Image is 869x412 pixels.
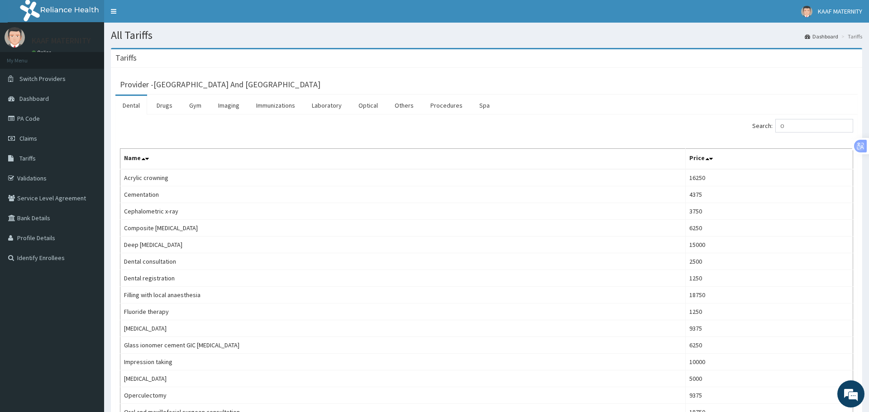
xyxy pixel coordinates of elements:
[685,237,853,253] td: 15000
[17,45,37,68] img: d_794563401_company_1708531726252_794563401
[5,27,25,47] img: User Image
[685,370,853,387] td: 5000
[752,119,853,133] label: Search:
[685,337,853,354] td: 6250
[32,49,53,56] a: Online
[211,96,247,115] a: Imaging
[115,54,137,62] h3: Tariffs
[249,96,302,115] a: Immunizations
[120,270,686,287] td: Dental registration
[685,354,853,370] td: 10000
[120,220,686,237] td: Composite [MEDICAL_DATA]
[182,96,209,115] a: Gym
[818,7,862,15] span: KAAF MATERNITY
[685,303,853,320] td: 1250
[32,37,91,45] p: KAAF MATERNITY
[111,29,862,41] h1: All Tariffs
[120,303,686,320] td: Fluoride therapy
[120,320,686,337] td: [MEDICAL_DATA]
[685,186,853,203] td: 4375
[472,96,497,115] a: Spa
[120,287,686,303] td: Filling with local anaesthesia
[19,75,66,83] span: Switch Providers
[19,154,36,162] span: Tariffs
[120,370,686,387] td: [MEDICAL_DATA]
[387,96,421,115] a: Others
[120,253,686,270] td: Dental consultation
[120,169,686,186] td: Acrylic crowning
[839,33,862,40] li: Tariffs
[120,186,686,203] td: Cementation
[685,203,853,220] td: 3750
[423,96,470,115] a: Procedures
[351,96,385,115] a: Optical
[19,95,49,103] span: Dashboard
[805,33,838,40] a: Dashboard
[305,96,349,115] a: Laboratory
[120,237,686,253] td: Deep [MEDICAL_DATA]
[685,387,853,404] td: 9375
[775,119,853,133] input: Search:
[685,320,853,337] td: 9375
[19,134,37,142] span: Claims
[120,337,686,354] td: Glass ionomer cement GIC [MEDICAL_DATA]
[685,287,853,303] td: 18750
[53,114,125,205] span: We're online!
[120,354,686,370] td: Impression taking
[120,149,686,170] th: Name
[685,270,853,287] td: 1250
[47,51,152,62] div: Chat with us now
[120,387,686,404] td: Operculectomy
[120,203,686,220] td: Cephalometric x-ray
[5,247,172,279] textarea: Type your message and hit 'Enter'
[115,96,147,115] a: Dental
[685,149,853,170] th: Price
[685,169,853,186] td: 16250
[148,5,170,26] div: Minimize live chat window
[685,220,853,237] td: 6250
[149,96,180,115] a: Drugs
[685,253,853,270] td: 2500
[120,81,320,89] h3: Provider - [GEOGRAPHIC_DATA] And [GEOGRAPHIC_DATA]
[801,6,812,17] img: User Image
